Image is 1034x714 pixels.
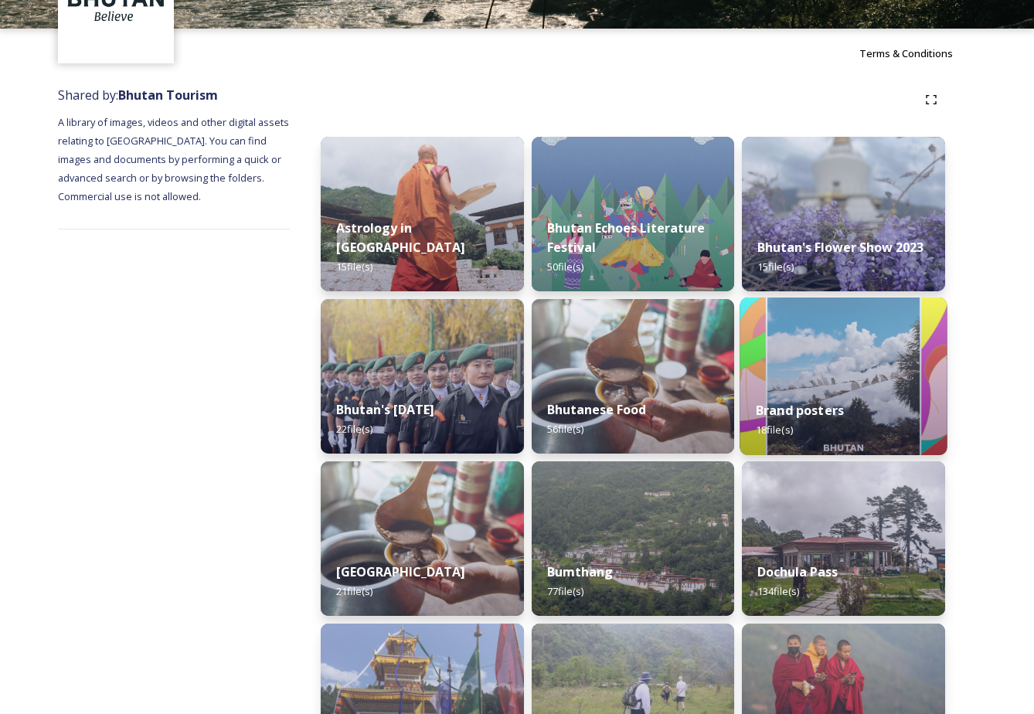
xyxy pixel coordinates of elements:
img: _SCH1465.jpg [321,137,524,291]
img: Bhutan%2520Echoes7.jpg [532,137,735,291]
img: 2022-10-01%252011.41.43.jpg [742,461,945,616]
a: Terms & Conditions [859,44,976,63]
span: 77 file(s) [547,584,583,598]
strong: Astrology in [GEOGRAPHIC_DATA] [336,219,465,256]
img: Bumdeling%2520090723%2520by%2520Amp%2520Sripimanwat-4%25202.jpg [321,461,524,616]
img: Bumthang%2520180723%2520by%2520Amp%2520Sripimanwat-20.jpg [532,461,735,616]
span: 21 file(s) [336,584,372,598]
strong: [GEOGRAPHIC_DATA] [336,563,465,580]
strong: Bumthang [547,563,613,580]
strong: Bhutan Tourism [118,87,218,104]
span: 15 file(s) [757,260,794,274]
strong: Brand posters [756,402,844,419]
span: 134 file(s) [757,584,799,598]
span: A library of images, videos and other digital assets relating to [GEOGRAPHIC_DATA]. You can find ... [58,115,291,203]
span: 50 file(s) [547,260,583,274]
img: Bhutan_Believe_800_1000_4.jpg [740,297,947,455]
img: Bhutan%2520Flower%2520Show2.jpg [742,137,945,291]
img: Bhutan%2520National%2520Day10.jpg [321,299,524,454]
span: Shared by: [58,87,218,104]
span: 15 file(s) [336,260,372,274]
span: 56 file(s) [547,422,583,436]
span: Terms & Conditions [859,46,953,60]
strong: Bhutan's [DATE] [336,401,434,418]
strong: Bhutanese Food [547,401,646,418]
strong: Bhutan Echoes Literature Festival [547,219,705,256]
span: 18 file(s) [756,423,793,437]
span: 22 file(s) [336,422,372,436]
strong: Bhutan's Flower Show 2023 [757,239,923,256]
img: Bumdeling%2520090723%2520by%2520Amp%2520Sripimanwat-4.jpg [532,299,735,454]
strong: Dochula Pass [757,563,838,580]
